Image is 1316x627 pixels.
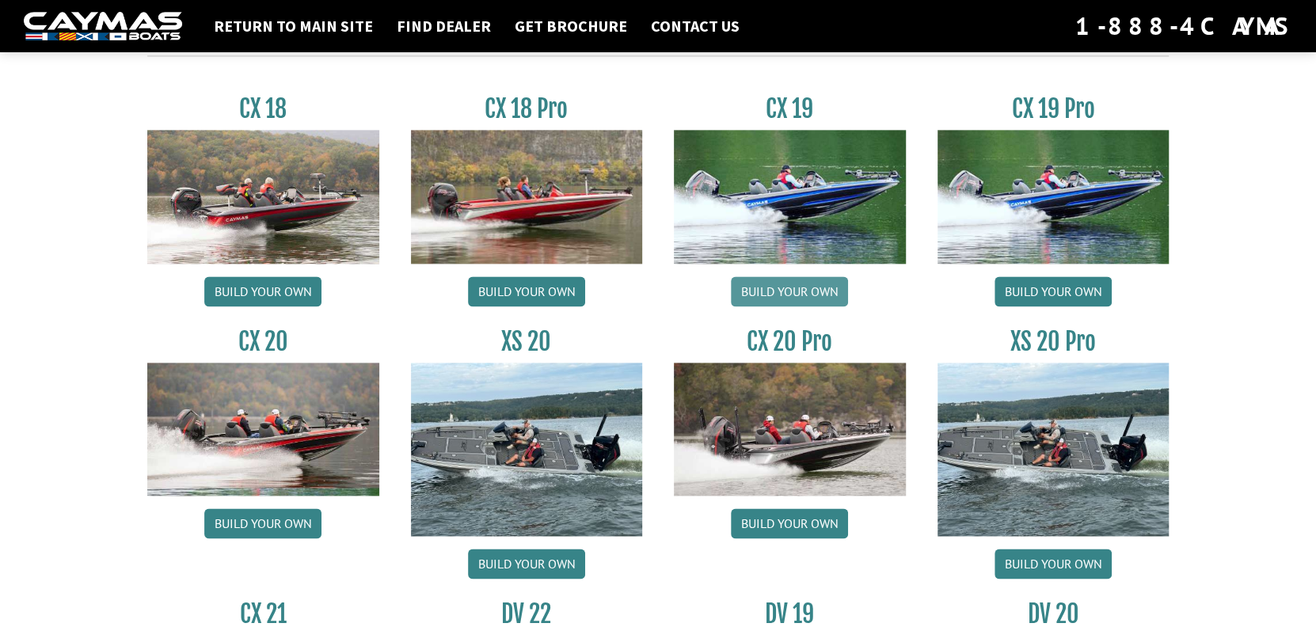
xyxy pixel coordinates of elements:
a: Build your own [204,276,321,306]
a: Find Dealer [389,16,499,36]
img: CX19_thumbnail.jpg [938,130,1170,263]
a: Build your own [468,276,585,306]
img: CX-20_thumbnail.jpg [147,363,379,496]
img: XS_20_resized.jpg [938,363,1170,536]
h3: CX 20 Pro [674,327,906,356]
a: Return to main site [206,16,381,36]
img: CX-18S_thumbnail.jpg [147,130,379,263]
div: 1-888-4CAYMAS [1075,9,1292,44]
h3: CX 18 [147,94,379,123]
h3: CX 19 Pro [938,94,1170,123]
img: CX19_thumbnail.jpg [674,130,906,263]
h3: XS 20 Pro [938,327,1170,356]
img: white-logo-c9c8dbefe5ff5ceceb0f0178aa75bf4bb51f6bca0971e226c86eb53dfe498488.png [24,12,182,41]
a: Build your own [995,276,1112,306]
h3: CX 20 [147,327,379,356]
a: Build your own [731,276,848,306]
h3: CX 19 [674,94,906,123]
a: Contact Us [643,16,747,36]
img: XS_20_resized.jpg [411,363,643,536]
a: Build your own [731,508,848,538]
a: Build your own [995,549,1112,579]
h3: CX 18 Pro [411,94,643,123]
img: CX-18SS_thumbnail.jpg [411,130,643,263]
h3: XS 20 [411,327,643,356]
img: CX-20Pro_thumbnail.jpg [674,363,906,496]
a: Get Brochure [507,16,635,36]
a: Build your own [204,508,321,538]
a: Build your own [468,549,585,579]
